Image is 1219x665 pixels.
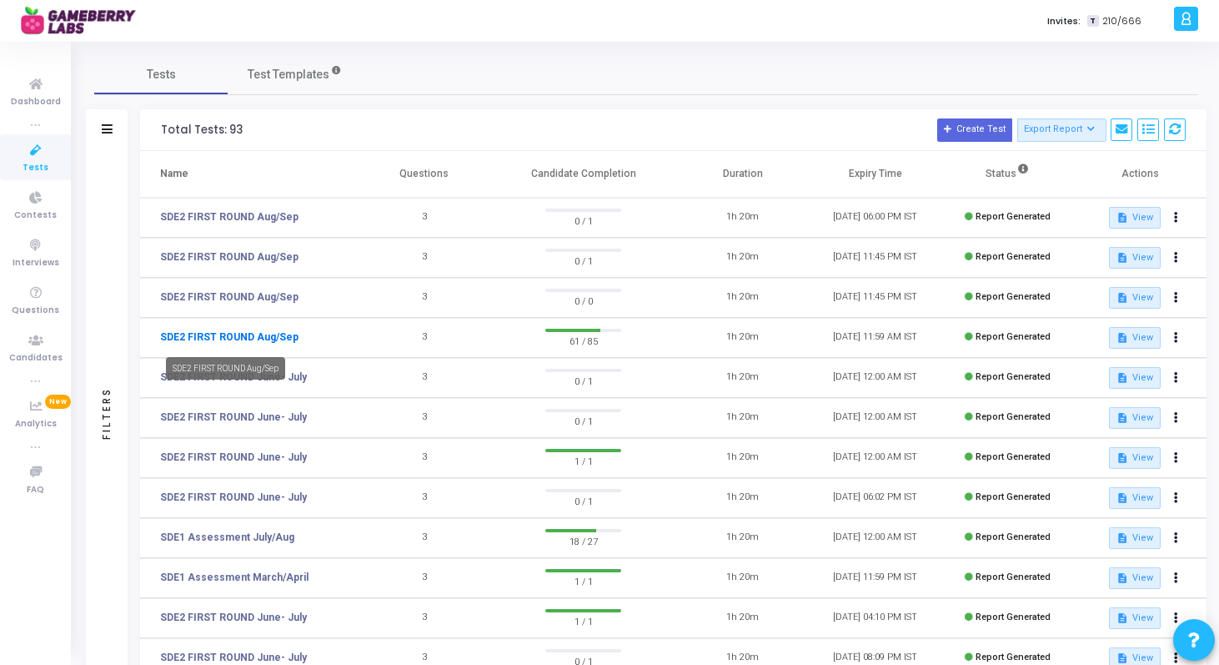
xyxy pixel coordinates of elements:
td: 1h 20m [676,198,809,238]
div: Filters [99,321,114,505]
span: 1 / 1 [545,612,621,629]
mat-icon: description [1116,292,1128,304]
span: Candidates [9,351,63,365]
td: 1h 20m [676,598,809,638]
button: View [1109,607,1160,629]
a: SDE2 FIRST ROUND June- July [160,610,307,625]
button: View [1109,527,1160,549]
span: 0 / 1 [545,372,621,389]
button: View [1109,327,1160,349]
span: 210/666 [1102,14,1141,28]
span: Report Generated [976,491,1051,502]
td: 1h 20m [676,318,809,358]
mat-icon: description [1116,532,1128,544]
td: [DATE] 12:00 AM IST [809,438,941,478]
img: logo [21,4,146,38]
span: New [45,395,71,409]
td: [DATE] 11:59 AM IST [809,318,941,358]
button: View [1109,287,1160,309]
mat-icon: description [1116,652,1128,664]
mat-icon: description [1116,212,1128,224]
span: FAQ [27,483,44,497]
span: 0 / 1 [545,252,621,269]
a: SDE2 FIRST ROUND June- July [160,490,307,505]
span: 1 / 1 [545,572,621,589]
a: SDE2 FIRST ROUND Aug/Sep [160,209,298,224]
span: Report Generated [976,572,1051,582]
a: SDE2 FIRST ROUND June- July [160,450,307,465]
mat-icon: description [1116,612,1128,624]
td: 1h 20m [676,438,809,478]
span: Report Generated [976,331,1051,342]
span: 1 / 1 [545,452,621,469]
span: Tests [147,66,176,83]
td: 3 [358,358,490,398]
span: Report Generated [976,451,1051,462]
span: 0 / 0 [545,292,621,309]
span: Questions [12,304,59,318]
td: 1h 20m [676,518,809,558]
label: Invites: [1047,14,1081,28]
mat-icon: description [1116,252,1128,264]
td: [DATE] 06:02 PM IST [809,478,941,518]
span: T [1087,15,1098,28]
td: [DATE] 11:45 PM IST [809,238,941,278]
td: 3 [358,318,490,358]
mat-icon: description [1116,412,1128,424]
td: 3 [358,558,490,598]
span: Interviews [13,256,59,270]
button: View [1109,487,1160,509]
span: Report Generated [976,652,1051,662]
span: Test Templates [248,66,329,83]
mat-icon: description [1116,452,1128,464]
button: Export Report [1017,118,1106,142]
th: Candidate Completion [490,151,676,198]
span: Tests [23,161,48,175]
a: SDE2 FIRST ROUND June- July [160,650,307,665]
button: Create Test [937,118,1012,142]
span: 0 / 1 [545,492,621,509]
td: 3 [358,198,490,238]
td: 1h 20m [676,278,809,318]
span: 18 / 27 [545,532,621,549]
td: [DATE] 04:10 PM IST [809,598,941,638]
span: Report Generated [976,612,1051,622]
td: 3 [358,518,490,558]
div: Total Tests: 93 [161,123,243,137]
th: Name [140,151,358,198]
mat-icon: description [1116,572,1128,584]
button: View [1109,247,1160,269]
th: Expiry Time [809,151,941,198]
td: [DATE] 12:00 AM IST [809,358,941,398]
div: SDE2 FIRST ROUND Aug/Sep [166,357,285,380]
a: SDE2 FIRST ROUND Aug/Sep [160,290,298,305]
a: SDE2 FIRST ROUND June- July [160,410,307,425]
span: Report Generated [976,251,1051,262]
span: Report Generated [976,531,1051,542]
span: Report Generated [976,371,1051,382]
td: 3 [358,398,490,438]
span: Report Generated [976,211,1051,222]
th: Actions [1074,151,1206,198]
button: View [1109,407,1160,429]
td: 1h 20m [676,398,809,438]
span: Dashboard [11,95,61,109]
td: 1h 20m [676,558,809,598]
td: 1h 20m [676,478,809,518]
span: Contests [14,209,57,223]
a: SDE2 FIRST ROUND Aug/Sep [160,249,298,264]
td: [DATE] 11:45 PM IST [809,278,941,318]
td: [DATE] 11:59 PM IST [809,558,941,598]
td: [DATE] 12:00 AM IST [809,398,941,438]
td: 3 [358,278,490,318]
button: View [1109,567,1160,589]
span: 61 / 85 [545,332,621,349]
td: [DATE] 12:00 AM IST [809,518,941,558]
td: 3 [358,238,490,278]
button: View [1109,207,1160,229]
td: 3 [358,478,490,518]
td: 3 [358,598,490,638]
span: 0 / 1 [545,412,621,429]
td: [DATE] 06:00 PM IST [809,198,941,238]
th: Status [941,151,1074,198]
